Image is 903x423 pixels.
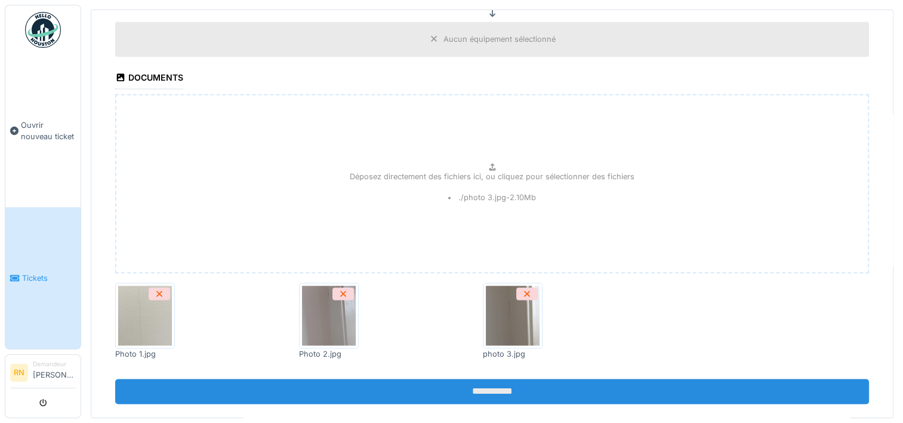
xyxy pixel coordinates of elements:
li: RN [10,364,28,382]
a: Tickets [5,207,81,349]
div: Documents [115,69,183,89]
img: sgz4tljwvv8rpzt3dg1gqouub2ua [486,286,540,345]
a: RN Demandeur[PERSON_NAME] [10,360,76,388]
img: 43oc7nrnfn5za4m0tjjlc70hd7oo [118,286,172,345]
div: Demandeur [33,360,76,369]
span: Tickets [22,272,76,284]
li: ./photo 3.jpg - 2.10 Mb [448,192,537,203]
a: Ouvrir nouveau ticket [5,54,81,207]
img: Badge_color-CXgf-gQk.svg [25,12,61,48]
li: [PERSON_NAME] [33,360,76,385]
div: Photo 2.jpg [299,348,359,360]
div: Aucun équipement sélectionné [443,33,556,45]
p: Déposez directement des fichiers ici, ou cliquez pour sélectionner des fichiers [350,171,634,182]
div: photo 3.jpg [483,348,543,360]
span: Ouvrir nouveau ticket [21,119,76,142]
div: Photo 1.jpg [115,348,175,360]
img: civh8lyj96xmu9v315zxmjyyce69 [302,286,356,345]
